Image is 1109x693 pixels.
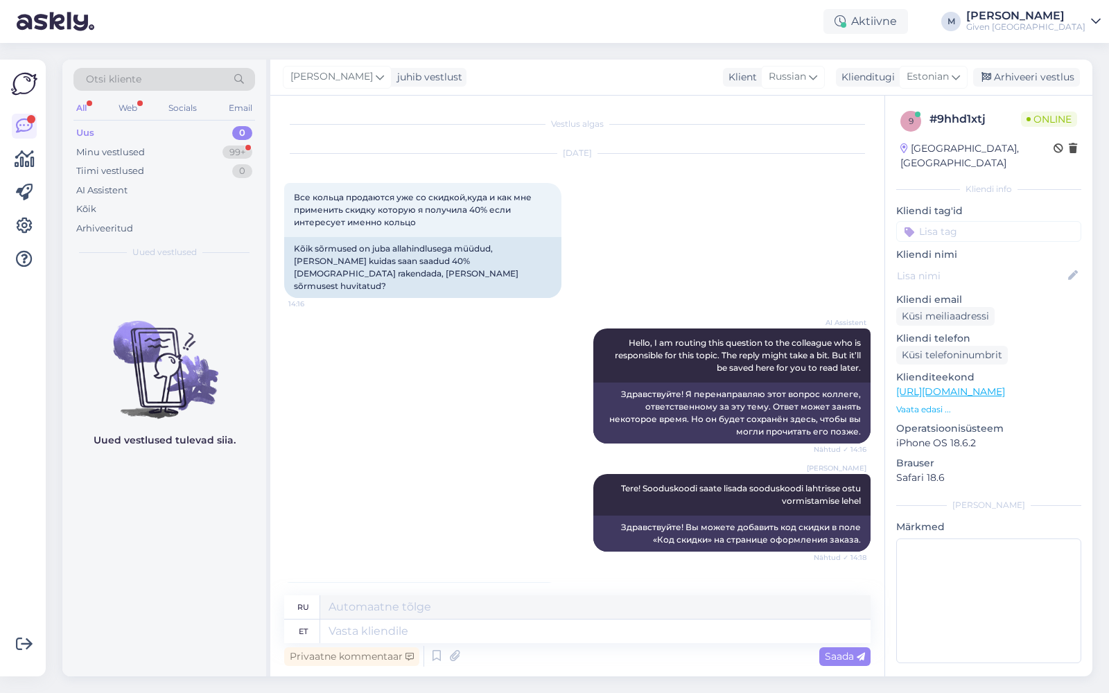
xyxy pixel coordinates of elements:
[284,237,561,298] div: Kõik sõrmused on juba allahindlusega müüdud, [PERSON_NAME] kuidas saan saadud 40% [DEMOGRAPHIC_DA...
[896,421,1081,436] p: Operatsioonisüsteem
[288,299,340,309] span: 14:16
[896,471,1081,485] p: Safari 18.6
[807,463,866,473] span: [PERSON_NAME]
[621,483,863,506] span: Tere! Sooduskoodi saate lisada sooduskoodi lahtrisse ostu vormistamise lehel
[896,204,1081,218] p: Kliendi tag'id
[11,71,37,97] img: Askly Logo
[814,444,866,455] span: Nähtud ✓ 14:16
[392,70,462,85] div: juhib vestlust
[299,620,308,643] div: et
[294,192,534,227] span: Все кольца продаются уже со скидкой,куда и как мне применить скидку которую я получила 40% если и...
[896,520,1081,534] p: Märkmed
[76,222,133,236] div: Arhiveeritud
[896,403,1081,416] p: Vaata edasi ...
[814,552,866,563] span: Nähtud ✓ 14:18
[76,184,128,198] div: AI Assistent
[896,307,995,326] div: Küsi meiliaadressi
[896,292,1081,307] p: Kliendi email
[76,146,145,159] div: Minu vestlused
[941,12,961,31] div: M
[166,99,200,117] div: Socials
[284,647,419,666] div: Privaatne kommentaar
[232,126,252,140] div: 0
[593,383,871,444] div: Здравствуйте! Я перенаправляю этот вопрос коллеге, ответственному за эту тему. Ответ может занять...
[896,436,1081,450] p: iPhone OS 18.6.2
[896,221,1081,242] input: Lisa tag
[896,346,1008,365] div: Küsi telefoninumbrit
[966,21,1085,33] div: Given [GEOGRAPHIC_DATA]
[62,296,266,421] img: No chats
[615,337,863,373] span: Hello, I am routing this question to the colleague who is responsible for this topic. The reply m...
[896,499,1081,511] div: [PERSON_NAME]
[226,99,255,117] div: Email
[966,10,1101,33] a: [PERSON_NAME]Given [GEOGRAPHIC_DATA]
[929,111,1021,128] div: # 9hhd1xtj
[896,331,1081,346] p: Kliendi telefon
[896,385,1005,398] a: [URL][DOMAIN_NAME]
[896,370,1081,385] p: Klienditeekond
[86,72,141,87] span: Otsi kliente
[73,99,89,117] div: All
[297,595,309,619] div: ru
[593,516,871,552] div: Здравствуйте! Вы можете добавить код скидки в поле «Код скидки» на странице оформления заказа.
[132,246,197,258] span: Uued vestlused
[897,268,1065,283] input: Lisa nimi
[723,70,757,85] div: Klient
[284,147,871,159] div: [DATE]
[909,116,914,126] span: 9
[966,10,1085,21] div: [PERSON_NAME]
[825,650,865,663] span: Saada
[896,456,1081,471] p: Brauser
[284,118,871,130] div: Vestlus algas
[94,433,236,448] p: Uued vestlused tulevad siia.
[836,70,895,85] div: Klienditugi
[290,69,373,85] span: [PERSON_NAME]
[76,126,94,140] div: Uus
[1021,112,1077,127] span: Online
[907,69,949,85] span: Estonian
[896,247,1081,262] p: Kliendi nimi
[116,99,140,117] div: Web
[76,202,96,216] div: Kõik
[900,141,1054,170] div: [GEOGRAPHIC_DATA], [GEOGRAPHIC_DATA]
[769,69,806,85] span: Russian
[222,146,252,159] div: 99+
[973,68,1080,87] div: Arhiveeri vestlus
[823,9,908,34] div: Aktiivne
[76,164,144,178] div: Tiimi vestlused
[814,317,866,328] span: AI Assistent
[896,183,1081,195] div: Kliendi info
[232,164,252,178] div: 0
